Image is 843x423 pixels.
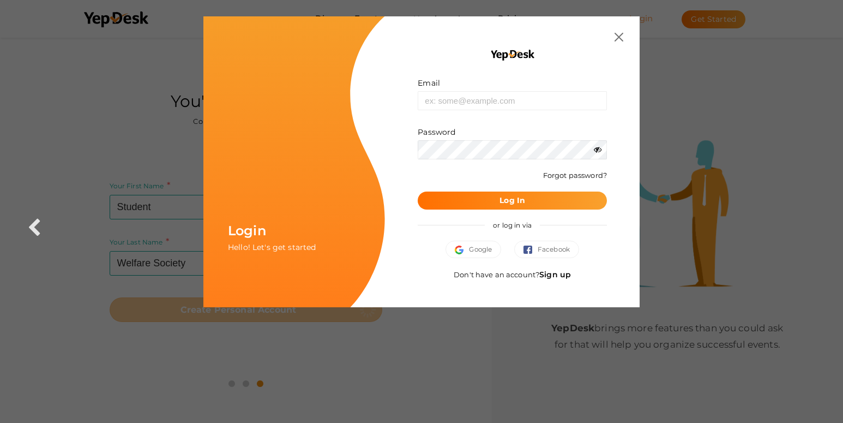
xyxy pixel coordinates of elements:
a: Sign up [539,270,571,279]
span: or log in via [485,213,540,237]
label: Email [418,78,440,88]
img: close.svg [615,33,623,41]
a: Forgot password? [543,171,607,180]
span: Don't have an account? [454,270,571,279]
label: Password [418,127,455,138]
b: Log In [499,195,525,205]
button: Facebook [514,241,579,258]
span: Login [228,223,266,239]
img: facebook.svg [523,246,538,254]
span: Hello! Let's get started [228,242,316,252]
button: Log In [418,192,607,210]
input: ex: some@example.com [418,91,607,110]
button: Google [445,241,501,258]
img: google.svg [455,246,469,254]
span: Google [455,244,492,255]
span: Facebook [523,244,570,255]
img: YEP_black_cropped.png [490,49,535,61]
